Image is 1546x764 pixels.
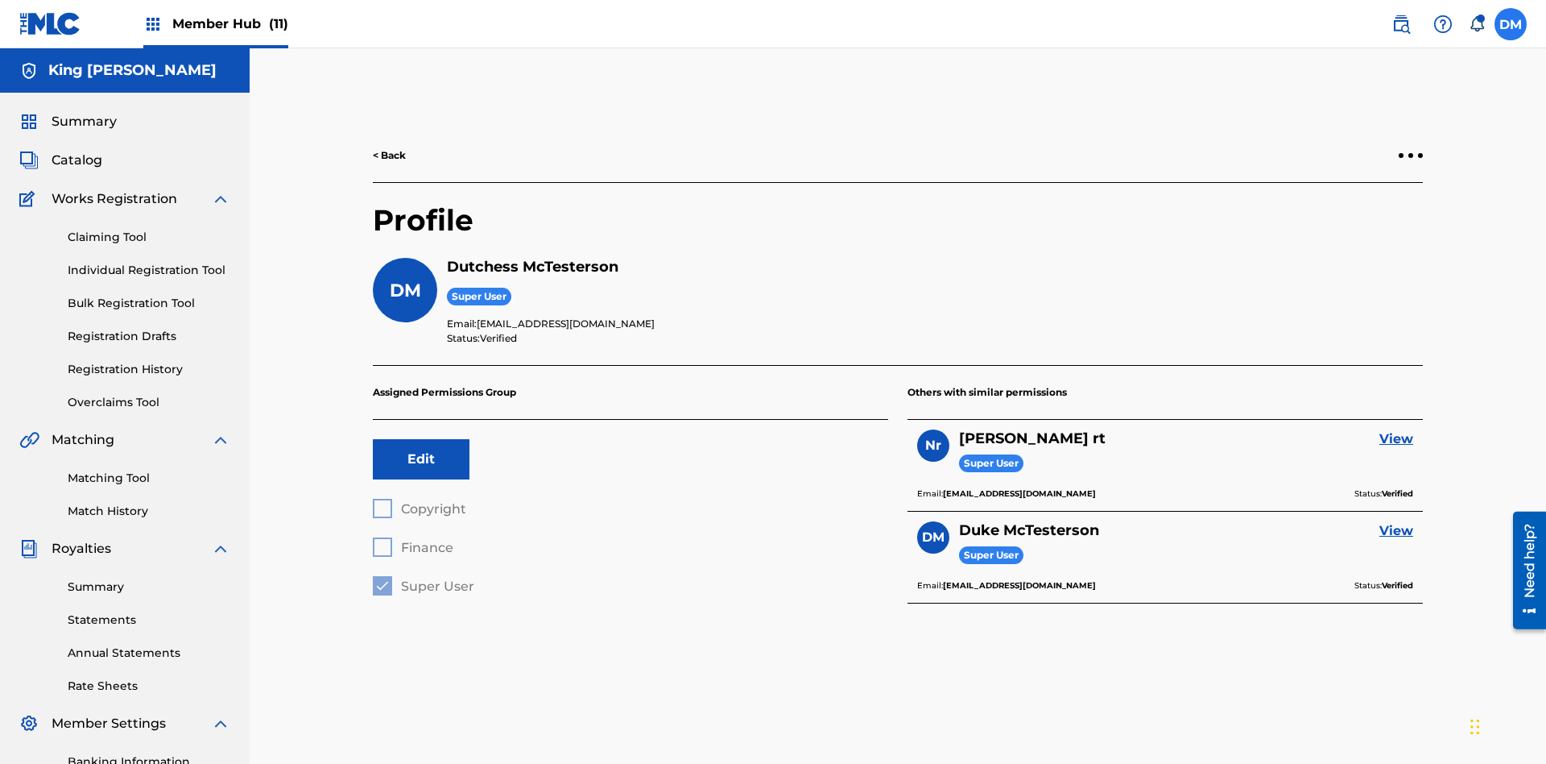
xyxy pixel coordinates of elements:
span: Summary [52,112,117,131]
button: Edit [373,439,469,480]
p: Status: [447,331,1423,346]
span: Verified [480,332,517,344]
a: Claiming Tool [68,229,230,246]
a: Registration Drafts [68,328,230,345]
span: Catalog [52,151,102,170]
iframe: Chat Widget [1465,687,1546,764]
b: Verified [1382,580,1413,591]
p: Email: [447,317,1423,331]
img: expand [211,539,230,558]
span: Super User [447,288,511,306]
h5: Duke McTesterson [959,521,1099,540]
a: Overclaims Tool [68,394,230,411]
span: Member Hub [172,15,288,33]
a: Rate Sheets [68,678,230,695]
p: Email: [917,579,1096,593]
h2: Profile [373,202,1423,258]
a: Registration History [68,361,230,378]
a: Annual Statements [68,645,230,662]
img: Royalties [19,539,39,558]
a: Individual Registration Tool [68,262,230,279]
span: Royalties [52,539,111,558]
a: Bulk Registration Tool [68,295,230,312]
div: Help [1427,8,1459,40]
a: Public Search [1385,8,1417,40]
img: Accounts [19,61,39,81]
span: DM [390,280,421,301]
a: View [1379,521,1413,541]
a: CatalogCatalog [19,151,102,170]
b: [EMAIL_ADDRESS][DOMAIN_NAME] [943,488,1096,499]
img: Summary [19,112,39,131]
span: Super User [959,455,1023,473]
a: Summary [68,579,230,596]
p: Others with similar permissions [907,366,1423,420]
p: Status: [1354,579,1413,593]
img: expand [211,714,230,733]
div: User Menu [1494,8,1527,40]
p: Assigned Permissions Group [373,366,888,420]
h5: King McTesterson [48,61,217,80]
a: SummarySummary [19,112,117,131]
a: Statements [68,612,230,629]
img: expand [211,189,230,209]
b: [EMAIL_ADDRESS][DOMAIN_NAME] [943,580,1096,591]
img: help [1433,15,1453,34]
span: (11) [269,16,288,31]
img: Top Rightsholders [143,15,163,34]
a: < Back [373,148,406,163]
span: Nr [925,436,941,455]
img: Matching [19,430,39,450]
span: Matching [52,430,114,450]
a: Match History [68,503,230,520]
img: MLC Logo [19,12,81,35]
a: Matching Tool [68,470,230,487]
a: View [1379,430,1413,449]
div: Notifications [1469,16,1485,32]
img: Works Registration [19,189,40,209]
img: Catalog [19,151,39,170]
h5: Nicole rt [959,430,1106,448]
span: Member Settings [52,714,166,733]
span: DM [922,528,945,547]
img: Member Settings [19,714,39,733]
b: Verified [1382,488,1413,499]
div: Drag [1470,703,1480,751]
span: Super User [959,546,1023,565]
p: Email: [917,487,1096,501]
iframe: Resource Center [1501,505,1546,637]
p: Status: [1354,487,1413,501]
img: expand [211,430,230,450]
img: search [1391,15,1411,34]
h5: Dutchess McTesterson [447,258,1423,276]
span: [EMAIL_ADDRESS][DOMAIN_NAME] [477,318,655,330]
span: Works Registration [52,189,177,209]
